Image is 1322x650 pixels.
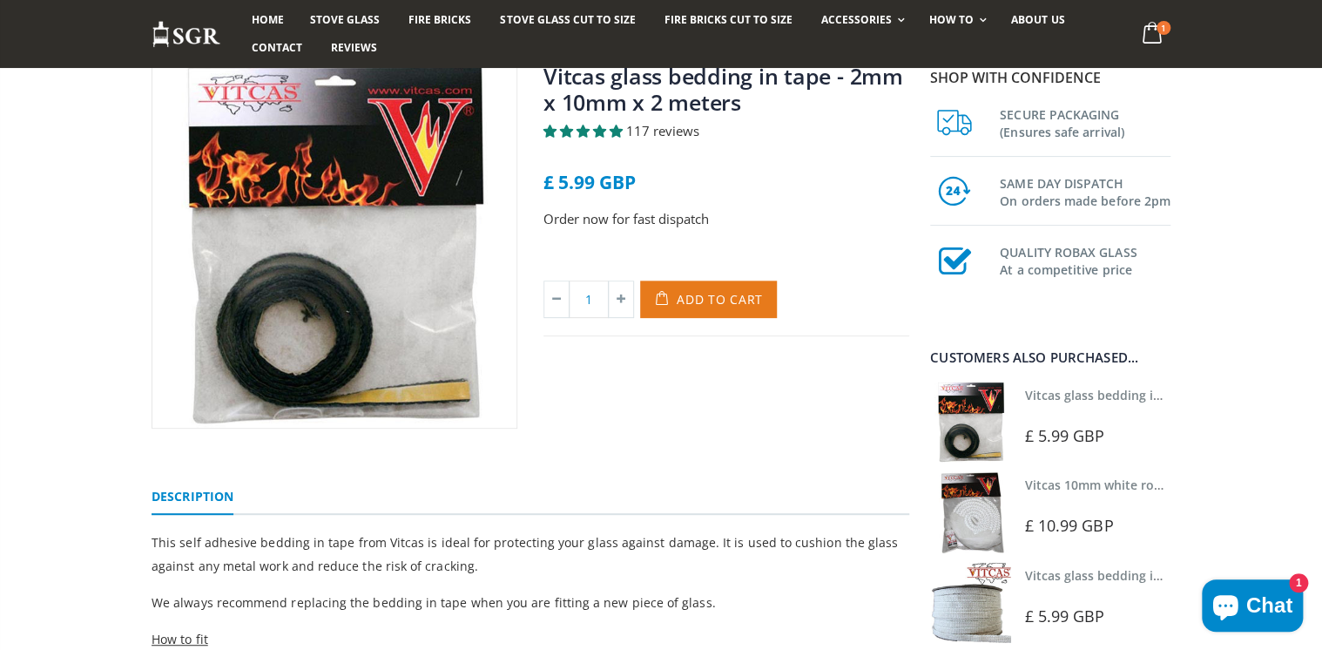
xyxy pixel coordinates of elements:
[252,12,284,27] span: Home
[1024,515,1113,536] span: £ 10.99 GBP
[930,351,1170,364] div: Customers also purchased...
[1135,17,1170,51] a: 1
[152,591,909,614] p: We always recommend replacing the bedding in tape when you are fitting a new piece of glass.
[1024,606,1104,626] span: £ 5.99 GBP
[152,20,221,49] img: Stove Glass Replacement
[930,382,1011,463] img: Vitcas stove glass bedding in tape
[1000,240,1170,279] h3: QUALITY ROBAX GLASS At a competitive price
[500,12,635,27] span: Stove Glass Cut To Size
[929,12,974,27] span: How To
[1000,103,1170,141] h3: SECURE PACKAGING (Ensures safe arrival)
[1024,425,1104,446] span: £ 5.99 GBP
[297,6,393,34] a: Stove Glass
[152,531,909,578] p: This self adhesive bedding in tape from Vitcas is ideal for protecting your glass against damage....
[395,6,484,34] a: Fire Bricks
[626,122,699,139] span: 117 reviews
[487,6,648,34] a: Stove Glass Cut To Size
[677,291,763,308] span: Add to Cart
[152,631,208,647] span: How to fit
[408,12,471,27] span: Fire Bricks
[543,209,909,229] p: Order now for fast dispatch
[239,6,297,34] a: Home
[640,281,777,318] button: Add to Cart
[998,6,1077,34] a: About us
[543,61,903,117] a: Vitcas glass bedding in tape - 2mm x 10mm x 2 meters
[930,562,1011,643] img: Vitcas stove glass bedding in tape
[1011,12,1064,27] span: About us
[916,6,995,34] a: How To
[252,40,302,55] span: Contact
[664,12,793,27] span: Fire Bricks Cut To Size
[821,12,892,27] span: Accessories
[1157,21,1170,35] span: 1
[239,34,315,62] a: Contact
[543,170,636,194] span: £ 5.99 GBP
[651,6,806,34] a: Fire Bricks Cut To Size
[930,471,1011,552] img: Vitcas white rope, glue and gloves kit 10mm
[1197,579,1308,636] inbox-online-store-chat: Shopify online store chat
[808,6,914,34] a: Accessories
[543,122,626,139] span: 4.85 stars
[152,64,516,428] img: vitcas-stove-tape-self-adhesive-black_800x_crop_center.jpg
[152,480,233,515] a: Description
[930,67,1170,88] p: Shop with confidence
[318,34,390,62] a: Reviews
[331,40,377,55] span: Reviews
[310,12,380,27] span: Stove Glass
[1000,172,1170,210] h3: SAME DAY DISPATCH On orders made before 2pm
